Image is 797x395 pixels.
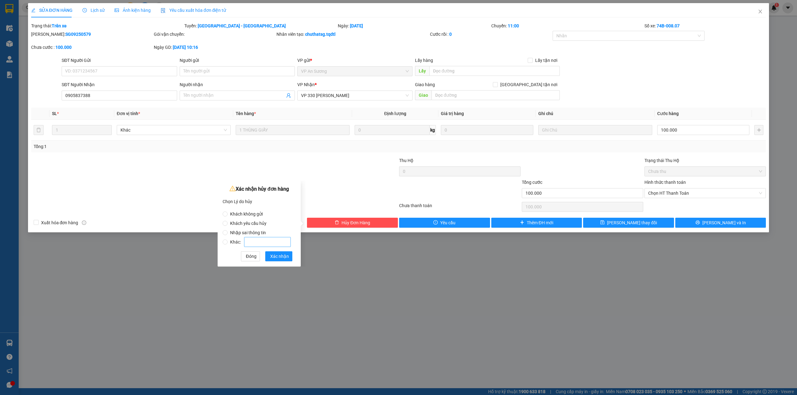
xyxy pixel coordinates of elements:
span: [PERSON_NAME] thay đổi [607,219,657,226]
span: info-circle [82,221,86,225]
span: exclamation-circle [433,220,438,225]
button: exclamation-circleYêu cầu [399,218,490,228]
span: kg [430,125,436,135]
b: [DATE] [350,23,363,28]
div: Ngày: [337,22,491,29]
button: plus [754,125,763,135]
span: Chọn HT Thanh Toán [648,188,762,198]
span: Lấy [415,66,429,76]
span: VP An Sương [301,67,409,76]
div: [PERSON_NAME]: [31,31,153,38]
button: Xác nhận [265,251,292,261]
span: plus [520,220,524,225]
span: picture [115,8,119,12]
span: Định lượng [384,111,406,116]
span: Khác [120,125,227,135]
div: Nhân viên tạo: [276,31,429,38]
button: Close [752,3,769,21]
span: Thêm ĐH mới [527,219,553,226]
label: Hình thức thanh toán [644,180,686,185]
button: printer[PERSON_NAME] và In [675,218,766,228]
input: VD: Bàn, Ghế [236,125,350,135]
span: VP 330 Lê Duẫn [301,91,409,100]
span: Xác nhận [270,253,289,260]
span: warning [229,185,236,192]
span: Yêu cầu [440,219,455,226]
span: Tổng cước [522,180,542,185]
div: SĐT Người Gửi [62,57,177,64]
div: Chưa thanh toán [398,202,521,213]
div: Người nhận [180,81,295,88]
span: Giao hàng [415,82,435,87]
div: Trạng thái Thu Hộ [644,157,766,164]
span: Lấy hàng [415,58,433,63]
span: Chưa thu [648,167,762,176]
span: Khách không gửi [228,211,265,216]
input: Dọc đường [429,66,560,76]
span: save [600,220,605,225]
input: Dọc đường [432,90,560,100]
button: delete [34,125,44,135]
span: Giá trị hàng [441,111,464,116]
span: Yêu cầu xuất hóa đơn điện tử [161,8,226,13]
span: user-add [286,93,291,98]
span: Đơn vị tính [117,111,140,116]
button: plusThêm ĐH mới [491,218,582,228]
div: Tuyến: [184,22,337,29]
span: [PERSON_NAME] và In [702,219,746,226]
button: save[PERSON_NAME] thay đổi [583,218,674,228]
span: Khách yêu cầu hủy [228,221,269,226]
span: clock-circle [83,8,87,12]
span: Cước hàng [657,111,679,116]
span: Nhập sai thông tin [228,230,268,235]
span: Khác: [228,239,293,244]
input: Ghi Chú [538,125,652,135]
div: Trạng thái: [31,22,184,29]
span: [GEOGRAPHIC_DATA] tận nơi [498,81,560,88]
div: Chưa cước : [31,44,153,51]
div: Xác nhận hủy đơn hàng [223,184,296,194]
span: Lấy tận nơi [533,57,560,64]
span: edit [31,8,35,12]
span: delete [335,220,339,225]
b: [GEOGRAPHIC_DATA] - [GEOGRAPHIC_DATA] [198,23,286,28]
span: Hủy Đơn Hàng [342,219,370,226]
button: deleteHủy Đơn Hàng [307,218,398,228]
div: VP gửi [297,57,413,64]
div: Gói vận chuyển: [154,31,275,38]
div: Chuyến: [491,22,644,29]
div: Tổng: 1 [34,143,307,150]
b: chuthatsg.tqdtl [305,32,336,37]
span: printer [696,220,700,225]
span: VP Nhận [297,82,315,87]
b: 74B-008.07 [657,23,680,28]
div: Ngày GD: [154,44,275,51]
span: Xuất hóa đơn hàng [39,219,81,226]
b: [DATE] 10:16 [173,45,198,50]
b: 100.000 [55,45,72,50]
span: SỬA ĐƠN HÀNG [31,8,73,13]
b: Trên xe [52,23,67,28]
span: Ảnh kiện hàng [115,8,151,13]
th: Ghi chú [536,108,655,120]
span: SL [52,111,57,116]
span: Tên hàng [236,111,256,116]
input: Khác: [244,237,291,247]
input: 0 [441,125,533,135]
b: 0 [449,32,452,37]
div: Số xe: [644,22,766,29]
div: Cước rồi : [430,31,551,38]
img: icon [161,8,166,13]
div: Chọn Lý do hủy [223,197,296,206]
div: Người gửi [180,57,295,64]
b: 11:00 [508,23,519,28]
span: Đóng [246,253,257,260]
span: Lịch sử [83,8,105,13]
div: SĐT Người Nhận [62,81,177,88]
button: Đóng [241,251,260,261]
span: Thu Hộ [399,158,413,163]
span: Giao [415,90,432,100]
span: close [758,9,763,14]
b: SG09250579 [65,32,91,37]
